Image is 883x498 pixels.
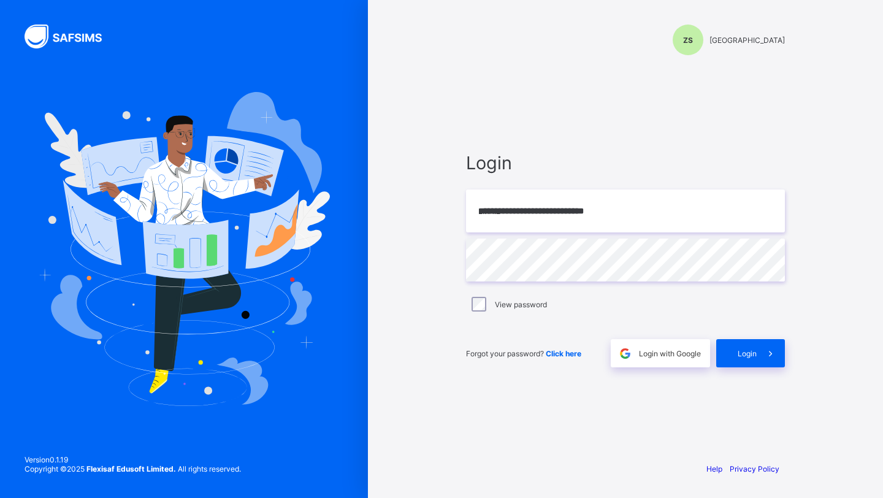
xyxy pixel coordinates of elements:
img: google.396cfc9801f0270233282035f929180a.svg [618,347,632,361]
a: Privacy Policy [730,464,779,473]
strong: Flexisaf Edusoft Limited. [86,464,176,473]
img: Hero Image [38,92,330,406]
label: View password [495,300,547,309]
span: [GEOGRAPHIC_DATA] [709,36,785,45]
span: Forgot your password? [466,349,581,358]
span: Login [466,152,785,174]
span: Login with Google [639,349,701,358]
span: Version 0.1.19 [25,455,241,464]
span: Copyright © 2025 All rights reserved. [25,464,241,473]
a: Help [706,464,722,473]
img: SAFSIMS Logo [25,25,117,48]
span: Login [738,349,757,358]
span: ZS [683,36,693,45]
a: Click here [546,349,581,358]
